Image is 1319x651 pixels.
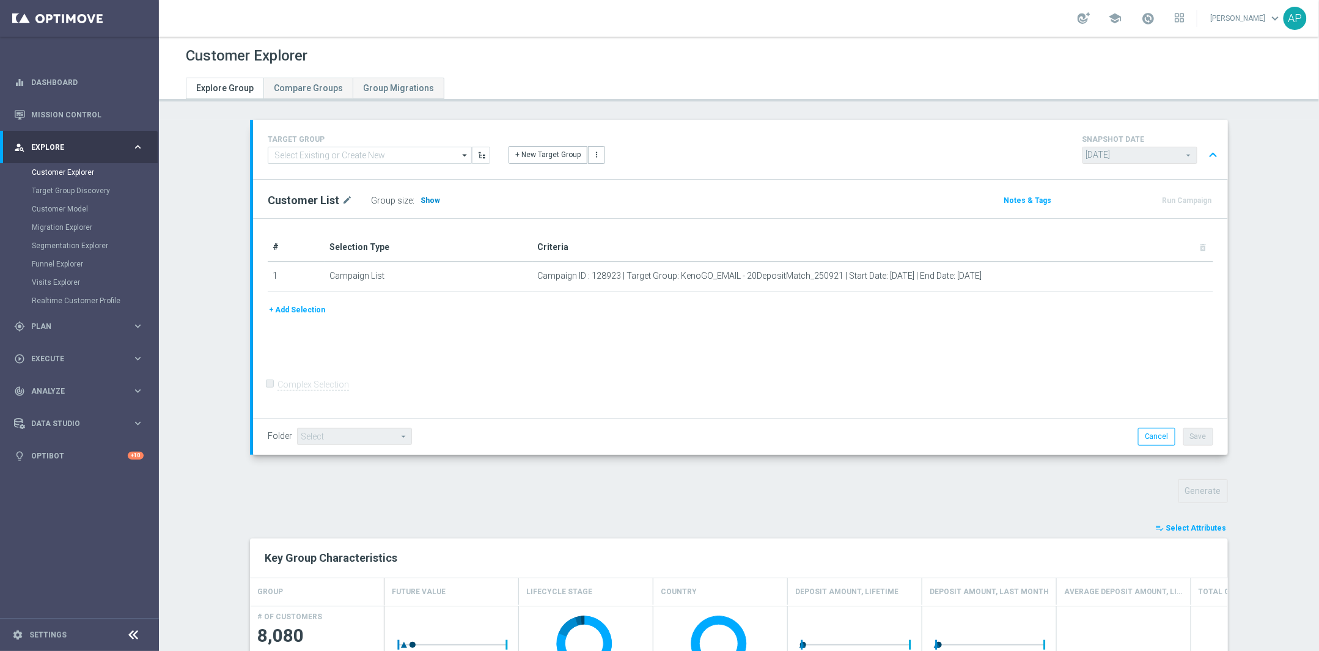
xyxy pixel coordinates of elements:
button: play_circle_outline Execute keyboard_arrow_right [13,354,144,364]
i: keyboard_arrow_right [132,385,144,397]
h4: GROUP [257,581,283,603]
span: Execute [31,355,132,362]
h1: Customer Explorer [186,47,307,65]
i: keyboard_arrow_right [132,417,144,429]
button: expand_less [1205,144,1222,167]
div: Visits Explorer [32,273,158,292]
span: 8,080 [257,624,377,648]
div: Segmentation Explorer [32,237,158,255]
button: + New Target Group [509,146,587,163]
div: Analyze [14,386,132,397]
span: Select Attributes [1166,524,1227,532]
div: Dashboard [14,66,144,98]
button: Save [1183,428,1213,445]
a: Settings [29,631,67,639]
span: Explore Group [196,83,254,93]
h2: Customer List [268,193,339,208]
i: lightbulb [14,451,25,462]
i: arrow_drop_down [459,147,471,163]
i: keyboard_arrow_right [132,141,144,153]
a: Realtime Customer Profile [32,296,127,306]
div: TARGET GROUP arrow_drop_down + New Target Group more_vert SNAPSHOT DATE arrow_drop_down expand_less [268,132,1213,167]
ul: Tabs [186,78,444,99]
div: AP [1284,7,1307,30]
button: Mission Control [13,110,144,120]
button: track_changes Analyze keyboard_arrow_right [13,386,144,396]
a: Mission Control [31,98,144,131]
i: mode_edit [342,193,353,208]
i: gps_fixed [14,321,25,332]
label: Complex Selection [277,379,349,391]
div: Explore [14,142,132,153]
div: +10 [128,452,144,460]
a: Funnel Explorer [32,259,127,269]
span: Compare Groups [274,83,343,93]
a: Target Group Discovery [32,186,127,196]
div: Target Group Discovery [32,182,158,200]
a: Visits Explorer [32,278,127,287]
span: Group Migrations [363,83,434,93]
button: Cancel [1138,428,1175,445]
button: playlist_add_check Select Attributes [1155,521,1228,535]
i: equalizer [14,77,25,88]
button: Generate [1178,479,1228,503]
span: Data Studio [31,420,132,427]
button: + Add Selection [268,303,326,317]
a: Optibot [31,440,128,472]
span: Show [421,196,440,205]
a: Migration Explorer [32,223,127,232]
div: Realtime Customer Profile [32,292,158,310]
span: Explore [31,144,132,151]
h4: Country [661,581,697,603]
th: Selection Type [325,234,532,262]
div: Mission Control [14,98,144,131]
button: more_vert [588,146,605,163]
label: Folder [268,431,292,441]
div: Migration Explorer [32,218,158,237]
div: Data Studio [14,418,132,429]
h4: # OF CUSTOMERS [257,612,322,621]
div: person_search Explore keyboard_arrow_right [13,142,144,152]
h4: SNAPSHOT DATE [1082,135,1223,144]
i: person_search [14,142,25,153]
input: Select Existing or Create New [268,147,472,164]
td: Campaign List [325,262,532,292]
div: Customer Explorer [32,163,158,182]
h4: Deposit Amount, Last Month [930,581,1049,603]
button: lightbulb Optibot +10 [13,451,144,461]
h4: Lifecycle Stage [526,581,592,603]
a: Customer Model [32,204,127,214]
a: Dashboard [31,66,144,98]
td: 1 [268,262,325,292]
span: Criteria [537,242,568,252]
th: # [268,234,325,262]
a: Segmentation Explorer [32,241,127,251]
label: Group size [371,196,413,206]
div: Execute [14,353,132,364]
button: equalizer Dashboard [13,78,144,87]
button: Data Studio keyboard_arrow_right [13,419,144,428]
i: keyboard_arrow_right [132,353,144,364]
span: keyboard_arrow_down [1269,12,1282,25]
i: playlist_add_check [1156,524,1164,532]
i: play_circle_outline [14,353,25,364]
label: : [413,196,414,206]
span: Analyze [31,388,132,395]
h2: Key Group Characteristics [265,551,1213,565]
a: Customer Explorer [32,167,127,177]
span: school [1109,12,1122,25]
a: [PERSON_NAME]keyboard_arrow_down [1210,9,1284,28]
div: Plan [14,321,132,332]
h4: Average Deposit Amount, Lifetime [1064,581,1183,603]
i: more_vert [592,150,601,159]
button: gps_fixed Plan keyboard_arrow_right [13,322,144,331]
span: Plan [31,323,132,330]
button: Notes & Tags [1002,194,1053,207]
i: track_changes [14,386,25,397]
div: Funnel Explorer [32,255,158,273]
